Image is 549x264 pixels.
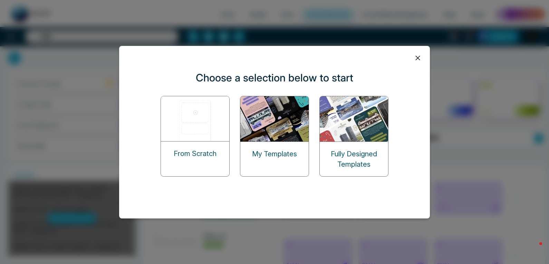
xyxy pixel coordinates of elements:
iframe: Intercom live chat [526,241,542,257]
img: my-templates.png [240,96,309,141]
p: Choose a selection below to start [196,70,353,86]
p: My Templates [252,149,297,159]
p: From Scratch [174,148,216,159]
img: start-from-scratch.png [161,96,230,141]
img: designed-templates.png [320,96,389,141]
p: Fully Designed Templates [320,149,388,169]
